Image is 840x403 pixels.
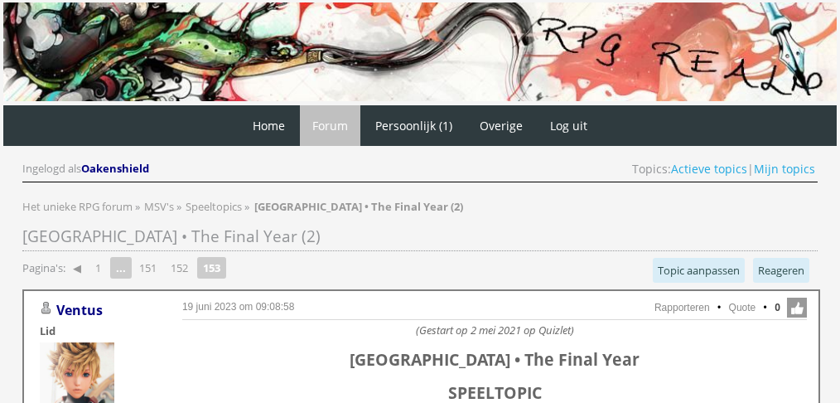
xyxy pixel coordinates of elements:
[729,302,756,313] a: Quote
[89,256,108,279] a: 1
[467,105,535,146] a: Overige
[66,256,88,279] a: ◀
[632,161,815,177] span: Topics: |
[81,161,152,176] a: Oakenshield
[81,161,149,176] span: Oakenshield
[300,105,360,146] a: Forum
[254,199,463,214] strong: [GEOGRAPHIC_DATA] • The Final Year (2)
[186,199,244,214] a: Speeltopics
[22,199,135,214] a: Het unieke RPG forum
[40,302,53,315] img: Gebruiker is offline
[754,161,815,177] a: Mijn topics
[40,323,156,338] div: Lid
[775,300,780,315] span: 0
[176,199,181,214] span: »
[22,260,65,276] span: Pagina's:
[135,199,140,214] span: »
[22,161,152,177] div: Ingelogd als
[244,199,249,214] span: »
[182,301,294,313] a: 19 juni 2023 om 09:08:58
[144,199,174,214] span: MSV's
[416,323,574,337] i: (Gestart op 2 mei 2021 op Quizlet)
[538,105,600,146] a: Log uit
[363,105,465,146] a: Persoonlijk (1)
[653,258,745,283] a: Topic aanpassen
[654,302,710,313] a: Rapporteren
[56,301,103,319] a: Ventus
[110,257,132,279] span: ...
[753,258,809,283] a: Reageren
[197,257,226,279] strong: 153
[671,161,747,177] a: Actieve topics
[787,298,807,318] span: Like deze post
[22,199,133,214] span: Het unieke RPG forum
[240,105,297,146] a: Home
[144,199,176,214] a: MSV's
[22,226,321,247] span: [GEOGRAPHIC_DATA] • The Final Year (2)
[164,256,195,279] a: 152
[3,2,837,101] img: RPG Realm - Banner
[133,256,163,279] a: 151
[186,199,242,214] span: Speeltopics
